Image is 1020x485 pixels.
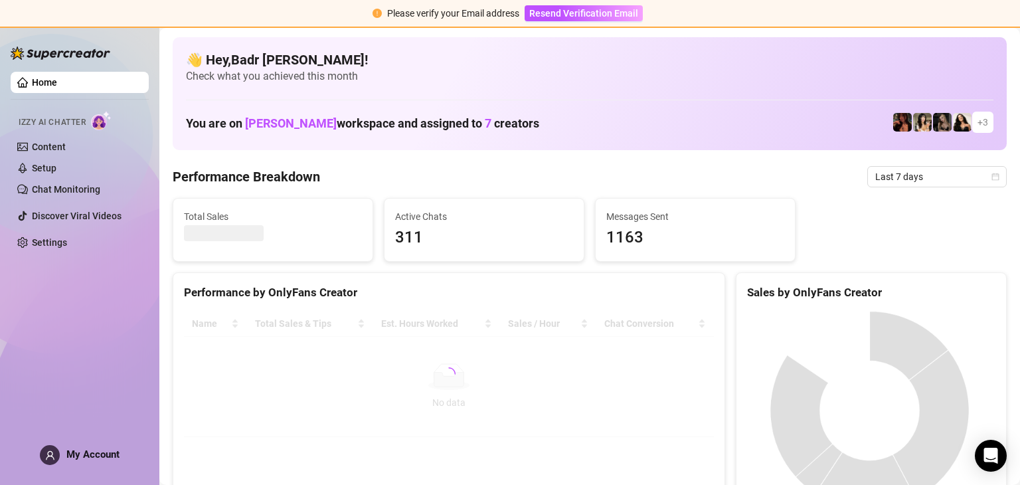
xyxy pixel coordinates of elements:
[32,163,56,173] a: Setup
[32,142,66,152] a: Content
[186,50,993,69] h4: 👋 Hey, Badr [PERSON_NAME] !
[245,116,337,130] span: [PERSON_NAME]
[977,115,988,130] span: + 3
[747,284,995,302] div: Sales by OnlyFans Creator
[395,225,573,250] span: 311
[529,8,638,19] span: Resend Verification Email
[933,113,952,132] img: Rolyat
[485,116,491,130] span: 7
[991,173,999,181] span: calendar
[913,113,932,132] img: Candylion
[11,47,110,60] img: logo-BBDzfeDw.svg
[387,6,519,21] div: Please verify your Email address
[66,448,120,460] span: My Account
[186,116,539,131] h1: You are on workspace and assigned to creators
[606,209,784,224] span: Messages Sent
[893,113,912,132] img: steph
[91,111,112,130] img: AI Chatter
[395,209,573,224] span: Active Chats
[45,450,55,460] span: user
[606,225,784,250] span: 1163
[525,5,643,21] button: Resend Verification Email
[186,69,993,84] span: Check what you achieved this month
[373,9,382,18] span: exclamation-circle
[32,211,122,221] a: Discover Viral Videos
[173,167,320,186] h4: Performance Breakdown
[32,77,57,88] a: Home
[32,184,100,195] a: Chat Monitoring
[32,237,67,248] a: Settings
[184,284,714,302] div: Performance by OnlyFans Creator
[975,440,1007,472] div: Open Intercom Messenger
[875,167,999,187] span: Last 7 days
[19,116,86,129] span: Izzy AI Chatter
[953,113,972,132] img: mads
[184,209,362,224] span: Total Sales
[442,367,456,381] span: loading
